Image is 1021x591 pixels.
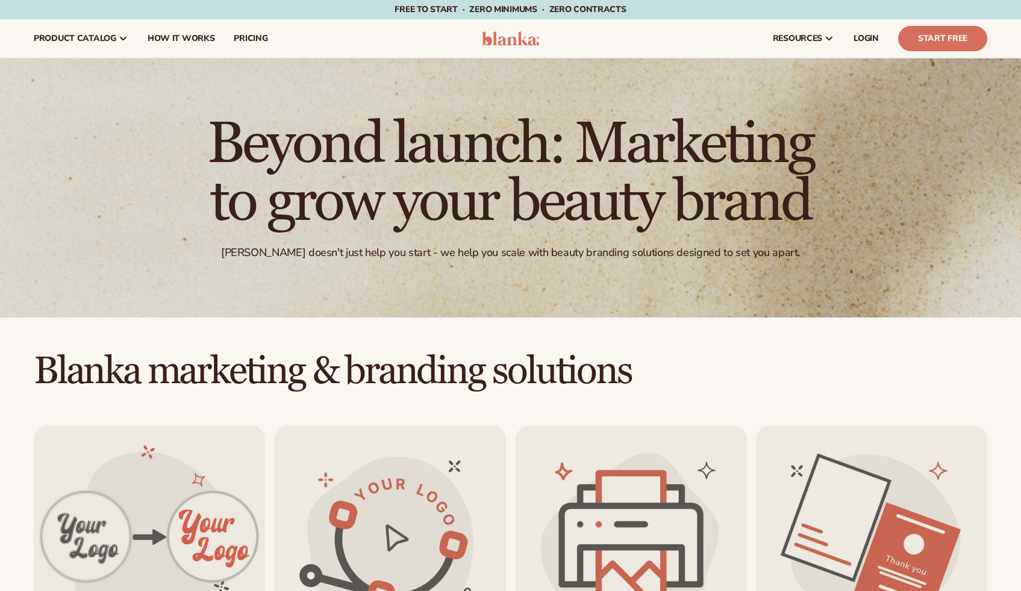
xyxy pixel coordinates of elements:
span: Free to start · ZERO minimums · ZERO contracts [395,4,626,15]
span: pricing [234,34,267,43]
a: How It Works [138,19,225,58]
a: pricing [224,19,277,58]
span: resources [773,34,822,43]
span: LOGIN [854,34,879,43]
div: [PERSON_NAME] doesn't just help you start - we help you scale with beauty branding solutions desi... [221,246,800,260]
a: Start Free [898,26,987,51]
span: product catalog [34,34,116,43]
a: resources [763,19,844,58]
a: LOGIN [844,19,888,58]
h1: Beyond launch: Marketing to grow your beauty brand [180,116,842,231]
span: How It Works [148,34,215,43]
img: logo [482,31,539,46]
a: product catalog [24,19,138,58]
